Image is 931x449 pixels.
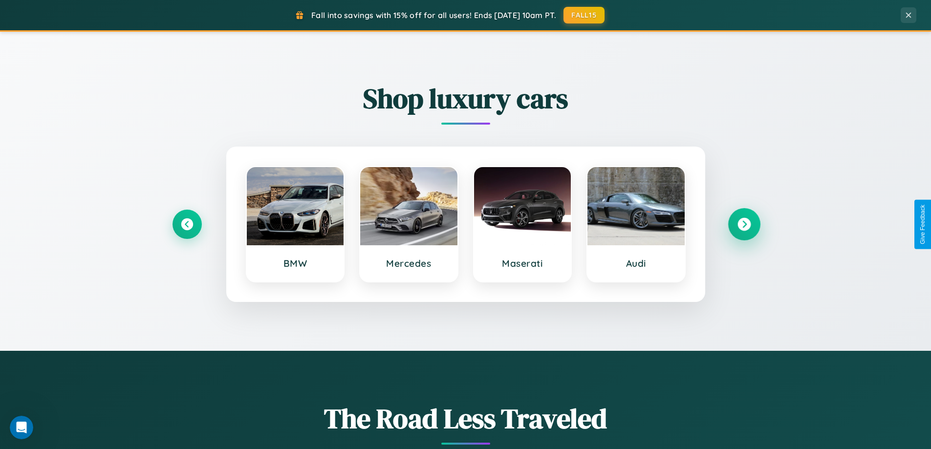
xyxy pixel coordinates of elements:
[919,205,926,244] div: Give Feedback
[173,400,759,437] h1: The Road Less Traveled
[370,257,448,269] h3: Mercedes
[10,416,33,439] iframe: Intercom live chat
[484,257,562,269] h3: Maserati
[257,257,334,269] h3: BMW
[173,80,759,117] h2: Shop luxury cars
[563,7,605,23] button: FALL15
[597,257,675,269] h3: Audi
[311,10,556,20] span: Fall into savings with 15% off for all users! Ends [DATE] 10am PT.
